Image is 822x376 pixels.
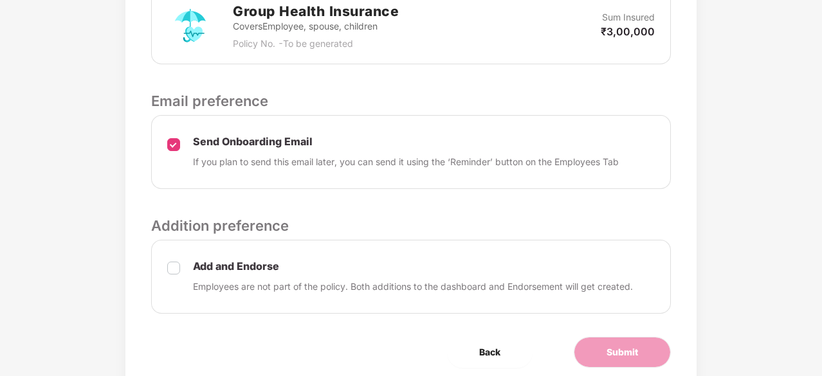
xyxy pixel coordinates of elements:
button: Submit [574,337,671,368]
p: Policy No. - To be generated [233,37,399,51]
p: ₹3,00,000 [601,24,655,39]
p: Employees are not part of the policy. Both additions to the dashboard and Endorsement will get cr... [193,280,633,294]
button: Back [447,337,533,368]
p: If you plan to send this email later, you can send it using the ‘Reminder’ button on the Employee... [193,155,619,169]
span: Back [479,345,500,359]
p: Add and Endorse [193,260,633,273]
img: svg+xml;base64,PHN2ZyB4bWxucz0iaHR0cDovL3d3dy53My5vcmcvMjAwMC9zdmciIHdpZHRoPSI3MiIgaGVpZ2h0PSI3Mi... [167,3,214,49]
p: Send Onboarding Email [193,135,619,148]
p: Addition preference [151,215,671,237]
p: Email preference [151,90,671,112]
h2: Group Health Insurance [233,1,399,22]
p: Covers Employee, spouse, children [233,19,399,33]
p: Sum Insured [602,10,655,24]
